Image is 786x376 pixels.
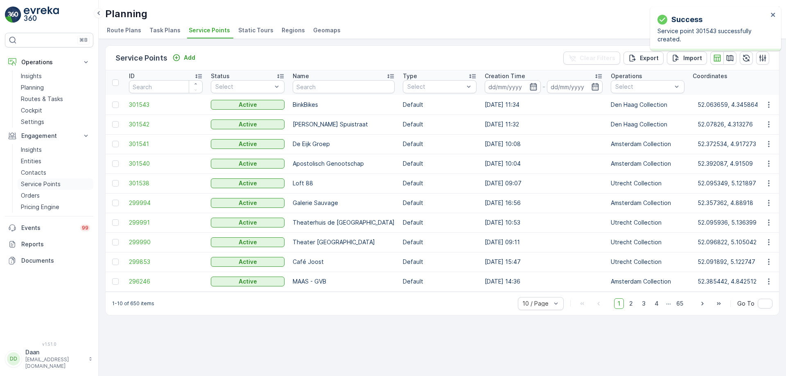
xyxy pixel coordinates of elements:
[5,7,21,23] img: logo
[112,101,119,108] div: Toggle Row Selected
[623,52,664,65] button: Export
[239,160,257,168] p: Active
[112,180,119,187] div: Toggle Row Selected
[693,255,770,268] button: 52.091892, 5.122747
[18,70,93,82] a: Insights
[698,140,756,148] p: 52.372534, 4.917273
[239,120,257,128] p: Active
[129,140,203,148] a: 301541
[673,298,687,309] span: 65
[481,95,607,115] td: [DATE] 11:34
[5,128,93,144] button: Engagement
[21,95,63,103] p: Routes & Tasks
[403,238,477,246] p: Default
[611,101,684,109] p: Den Haag Collection
[239,179,257,187] p: Active
[21,118,44,126] p: Settings
[7,352,20,365] div: DD
[25,348,84,356] p: Daan
[293,277,395,286] p: MAAS - GVB
[21,132,77,140] p: Engagement
[211,159,285,169] button: Active
[693,118,768,131] button: 52.07826, 4.313276
[403,140,477,148] p: Default
[580,54,615,62] p: Clear Filters
[21,146,42,154] p: Insights
[18,167,93,178] a: Contacts
[211,100,285,110] button: Active
[112,141,119,147] div: Toggle Row Selected
[293,179,395,187] p: Loft 88
[112,278,119,285] div: Toggle Row Selected
[293,72,309,80] p: Name
[693,157,768,170] button: 52.392087, 4.91509
[293,199,395,207] p: Galerie Sauvage
[485,72,525,80] p: Creation Time
[611,238,684,246] p: Utrecht Collection
[693,236,771,249] button: 52.096822, 5.105042
[638,298,649,309] span: 3
[169,53,199,63] button: Add
[21,83,44,92] p: Planning
[215,83,272,91] p: Select
[481,213,607,232] td: [DATE] 10:53
[293,238,395,246] p: Theater [GEOGRAPHIC_DATA]
[129,80,203,93] input: Search
[485,80,541,93] input: dd/mm/yyyy
[24,7,59,23] img: logo_light-DOdMpM7g.png
[18,105,93,116] a: Cockpit
[239,101,257,109] p: Active
[542,82,545,92] p: -
[698,199,753,207] p: 52.357362, 4.88918
[129,72,135,80] p: ID
[481,193,607,213] td: [DATE] 16:56
[239,140,257,148] p: Active
[211,72,230,80] p: Status
[211,277,285,286] button: Active
[293,140,395,148] p: De Eijk Groep
[129,258,203,266] a: 299853
[481,252,607,272] td: [DATE] 15:47
[18,201,93,213] a: Pricing Engine
[698,160,753,168] p: 52.392087, 4.91509
[693,177,771,190] button: 52.095349, 5.121897
[105,7,147,20] p: Planning
[211,178,285,188] button: Active
[112,160,119,167] div: Toggle Row Selected
[18,116,93,128] a: Settings
[18,144,93,155] a: Insights
[21,157,41,165] p: Entities
[403,199,477,207] p: Default
[407,83,464,91] p: Select
[547,80,603,93] input: dd/mm/yyyy
[693,275,771,288] button: 52.385442, 4.842512
[698,258,755,266] p: 52.091892, 5.122747
[611,258,684,266] p: Utrecht Collection
[129,199,203,207] span: 299994
[107,26,141,34] span: Route Plans
[21,203,59,211] p: Pricing Engine
[129,179,203,187] a: 301538
[611,277,684,286] p: Amsterdam Collection
[481,173,607,193] td: [DATE] 09:07
[5,252,93,269] a: Documents
[21,224,75,232] p: Events
[403,218,477,227] p: Default
[698,120,753,128] p: 52.07826, 4.313276
[611,218,684,227] p: Utrecht Collection
[683,54,702,62] p: Import
[611,72,642,80] p: Operations
[129,238,203,246] span: 299990
[403,258,477,266] p: Default
[481,154,607,173] td: [DATE] 10:04
[614,298,624,309] span: 1
[403,101,477,109] p: Default
[611,140,684,148] p: Amsterdam Collection
[211,139,285,149] button: Active
[129,218,203,227] span: 299991
[5,54,93,70] button: Operations
[129,277,203,286] a: 296246
[18,178,93,190] a: Service Points
[112,121,119,128] div: Toggle Row Selected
